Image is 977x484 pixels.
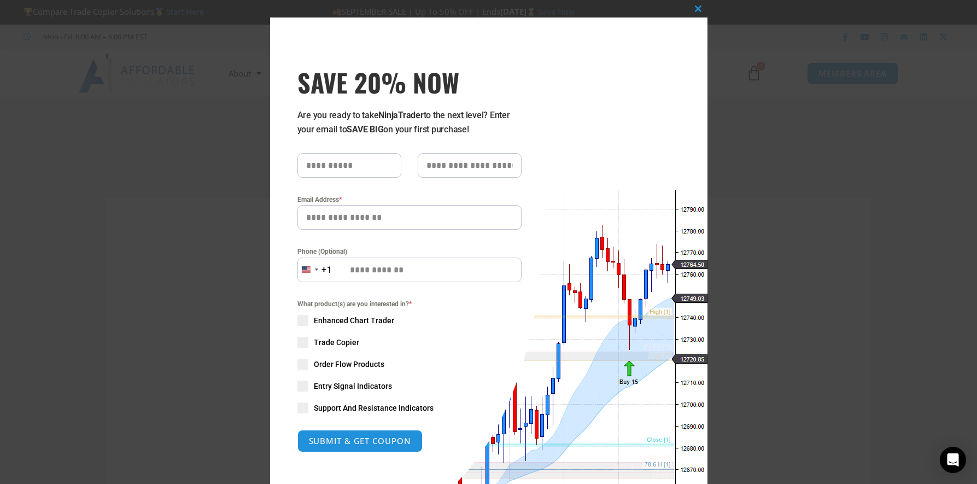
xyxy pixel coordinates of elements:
[297,258,332,282] button: Selected country
[297,67,522,97] h3: SAVE 20% NOW
[297,194,522,205] label: Email Address
[347,124,383,135] strong: SAVE BIG
[314,381,392,392] span: Entry Signal Indicators
[297,299,522,310] span: What product(s) are you interested in?
[314,315,394,326] span: Enhanced Chart Trader
[297,403,522,413] label: Support And Resistance Indicators
[378,110,423,120] strong: NinjaTrader
[321,263,332,277] div: +1
[314,403,434,413] span: Support And Resistance Indicators
[297,315,522,326] label: Enhanced Chart Trader
[297,430,423,452] button: SUBMIT & GET COUPON
[314,337,359,348] span: Trade Copier
[297,381,522,392] label: Entry Signal Indicators
[297,246,522,257] label: Phone (Optional)
[314,359,384,370] span: Order Flow Products
[297,337,522,348] label: Trade Copier
[940,447,966,473] div: Open Intercom Messenger
[297,359,522,370] label: Order Flow Products
[297,108,522,137] p: Are you ready to take to the next level? Enter your email to on your first purchase!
